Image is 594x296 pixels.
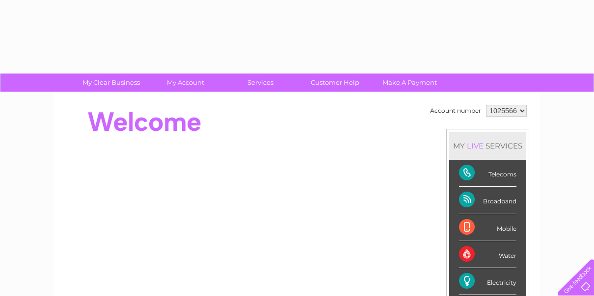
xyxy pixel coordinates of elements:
[459,214,516,241] div: Mobile
[428,102,484,119] td: Account number
[145,74,226,92] a: My Account
[71,74,152,92] a: My Clear Business
[295,74,376,92] a: Customer Help
[465,141,486,150] div: LIVE
[459,187,516,214] div: Broadband
[449,132,526,160] div: MY SERVICES
[459,268,516,295] div: Electricity
[220,74,301,92] a: Services
[369,74,450,92] a: Make A Payment
[459,160,516,187] div: Telecoms
[459,241,516,268] div: Water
